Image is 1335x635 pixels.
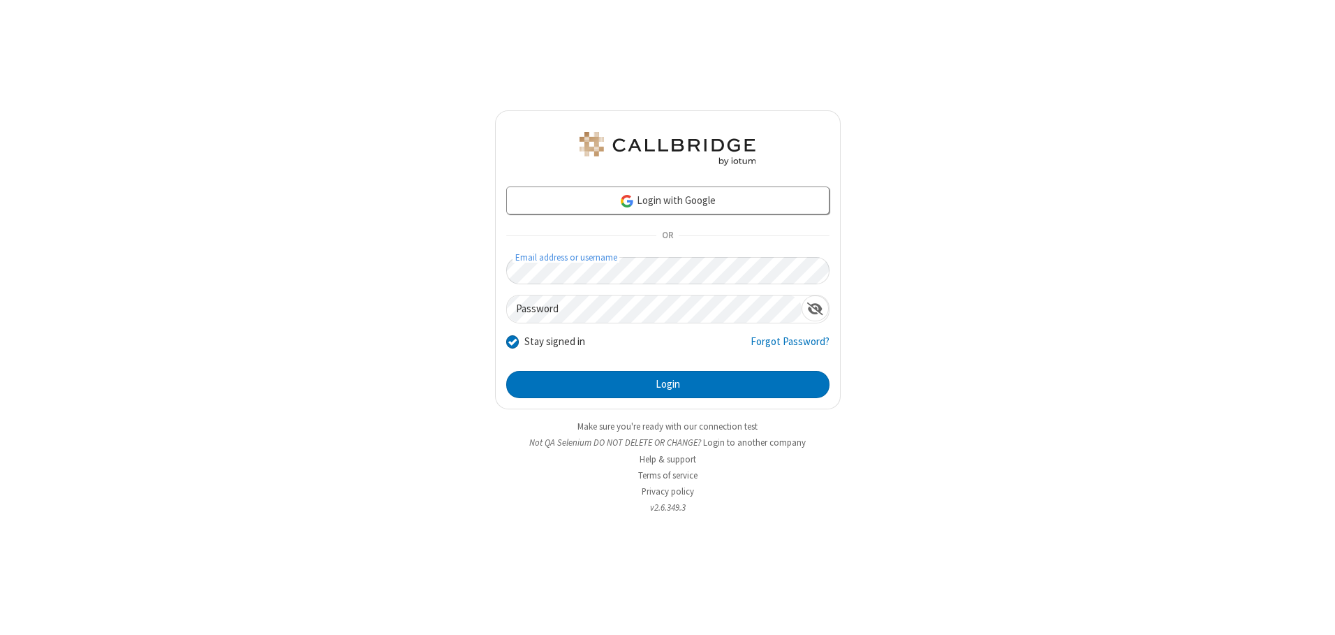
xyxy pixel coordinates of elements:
a: Make sure you're ready with our connection test [577,421,758,432]
button: Login to another company [703,436,806,449]
label: Stay signed in [524,334,585,350]
a: Terms of service [638,469,698,481]
input: Password [507,295,802,323]
img: google-icon.png [619,194,635,209]
a: Forgot Password? [751,334,829,360]
span: OR [656,226,679,246]
input: Email address or username [506,257,829,284]
button: Login [506,371,829,399]
li: v2.6.349.3 [495,501,841,514]
a: Login with Google [506,187,829,214]
a: Help & support [640,453,696,465]
li: Not QA Selenium DO NOT DELETE OR CHANGE? [495,436,841,449]
a: Privacy policy [642,486,694,497]
div: Show password [802,295,829,321]
img: QA Selenium DO NOT DELETE OR CHANGE [577,132,758,166]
